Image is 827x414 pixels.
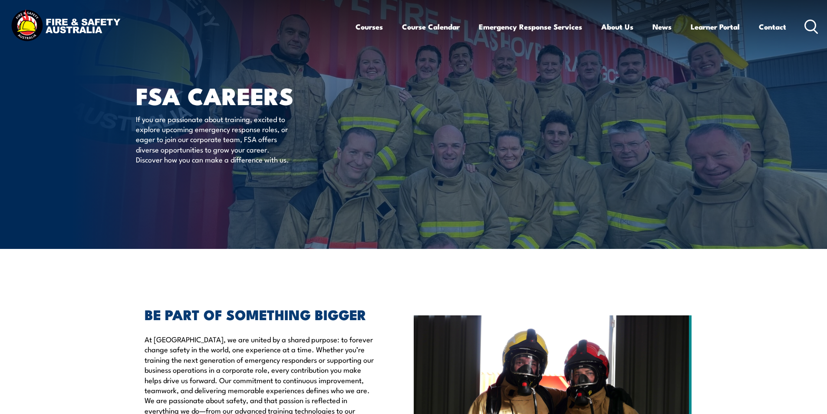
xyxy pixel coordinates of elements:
a: News [652,15,672,38]
p: If you are passionate about training, excited to explore upcoming emergency response roles, or ea... [136,114,294,165]
a: Course Calendar [402,15,460,38]
h2: BE PART OF SOMETHING BIGGER [145,308,374,320]
a: Courses [356,15,383,38]
a: About Us [601,15,633,38]
a: Contact [759,15,786,38]
h1: FSA Careers [136,85,350,106]
a: Learner Portal [691,15,740,38]
a: Emergency Response Services [479,15,582,38]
